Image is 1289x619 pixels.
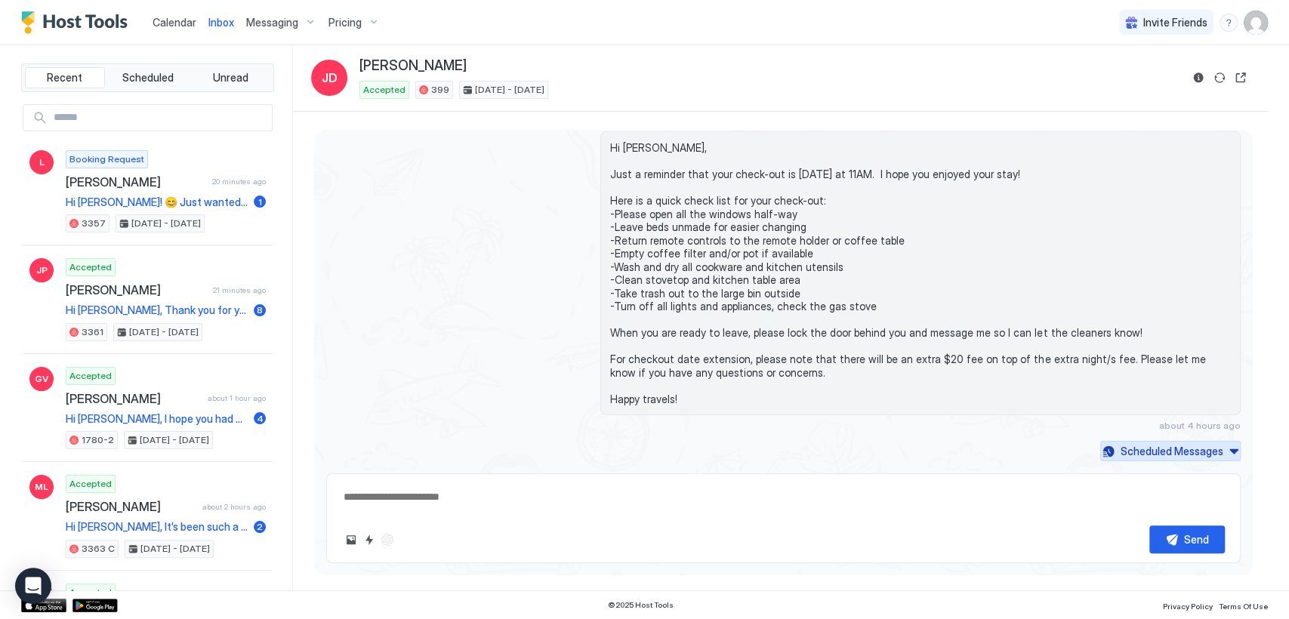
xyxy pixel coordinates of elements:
div: menu [1220,14,1238,32]
button: Quick reply [360,531,378,549]
span: 3361 [82,325,103,339]
span: Scheduled [122,71,174,85]
span: [PERSON_NAME] [66,499,196,514]
span: [DATE] - [DATE] [140,433,209,447]
span: Privacy Policy [1163,602,1213,611]
span: [DATE] - [DATE] [131,217,201,230]
span: Inbox [208,16,234,29]
span: Invite Friends [1143,16,1207,29]
span: Calendar [153,16,196,29]
span: GV [35,372,48,386]
a: Calendar [153,14,196,30]
span: Pricing [328,16,362,29]
span: Hi [PERSON_NAME], Thank you for your patience, we completely understand your concern. Please rest... [66,303,248,317]
span: [DATE] - [DATE] [475,83,544,97]
button: Send [1149,525,1225,553]
div: Open Intercom Messenger [15,568,51,604]
button: Unread [190,67,270,88]
span: [PERSON_NAME] [66,391,202,406]
div: Scheduled Messages [1121,443,1223,459]
span: 1 [258,196,262,208]
span: Hi [PERSON_NAME], I hope you had a great check in experience. We just wanted to send everyone a f... [66,412,248,426]
button: Recent [25,67,105,88]
span: [PERSON_NAME] [66,282,207,297]
span: Hi [PERSON_NAME], It’s been such a pleasure having you stay with us, thank you for being such a w... [66,520,248,534]
span: JP [36,263,48,277]
span: Booking Request [69,152,144,166]
span: 2 [257,521,263,532]
span: Accepted [363,83,406,97]
a: App Store [21,599,66,612]
a: Privacy Policy [1163,597,1213,613]
span: Hi [PERSON_NAME], Just a reminder that your check-out is [DATE] at 11AM. I hope you enjoyed your ... [610,141,1231,405]
span: Terms Of Use [1219,602,1268,611]
span: about 4 hours ago [1159,420,1241,431]
span: L [39,156,45,169]
a: Google Play Store [72,599,118,612]
span: Accepted [69,260,112,274]
span: Unread [213,71,248,85]
button: Scheduled Messages [1100,441,1241,461]
button: Sync reservation [1210,69,1229,87]
a: Host Tools Logo [21,11,134,34]
button: Scheduled [108,67,188,88]
span: Hi [PERSON_NAME]! 😊 Just wanted to kindly follow up to see if you’ve had a chance to review our h... [66,196,248,209]
a: Inbox [208,14,234,30]
div: tab-group [21,63,274,92]
span: [DATE] - [DATE] [129,325,199,339]
span: Accepted [69,477,112,491]
div: User profile [1244,11,1268,35]
span: Recent [47,71,82,85]
span: 8 [257,304,263,316]
span: 4 [257,413,264,424]
a: Terms Of Use [1219,597,1268,613]
span: [PERSON_NAME] [359,57,467,75]
span: Accepted [69,586,112,599]
button: Reservation information [1189,69,1207,87]
button: Upload image [342,531,360,549]
span: 3357 [82,217,106,230]
span: ML [35,480,48,494]
span: [PERSON_NAME] [66,174,206,189]
button: Open reservation [1232,69,1250,87]
span: about 1 hour ago [208,393,266,403]
span: [DATE] - [DATE] [140,542,210,556]
span: 399 [431,83,449,97]
span: 20 minutes ago [212,177,266,186]
span: © 2025 Host Tools [608,600,674,610]
div: Send [1184,531,1209,547]
span: Messaging [246,16,298,29]
span: JD [322,69,338,87]
input: Input Field [48,105,272,131]
span: 3363 C [82,542,115,556]
span: 21 minutes ago [213,285,266,295]
span: Accepted [69,369,112,383]
span: about 2 hours ago [202,502,266,512]
span: 1780-2 [82,433,114,447]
